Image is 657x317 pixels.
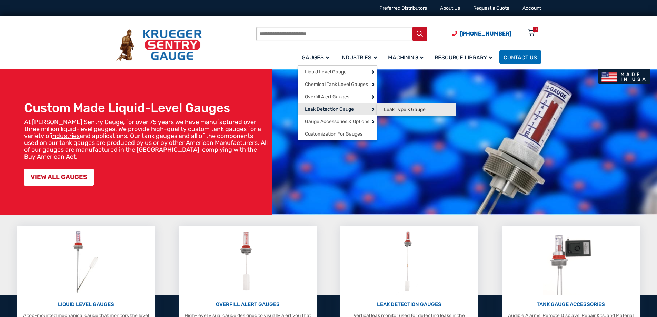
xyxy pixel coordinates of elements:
a: Phone Number (920) 434-8860 [452,29,511,38]
a: Chemical Tank Level Gauges [298,78,377,90]
span: Customization For Gauges [305,131,362,137]
a: Machining [384,49,430,65]
span: Resource Library [435,54,492,61]
p: At [PERSON_NAME] Sentry Gauge, for over 75 years we have manufactured over three million liquid-l... [24,119,269,160]
span: Liquid Level Gauge [305,69,347,75]
a: Preferred Distributors [379,5,427,11]
a: VIEW ALL GAUGES [24,169,94,186]
span: Gauge Accessories & Options [305,119,369,125]
a: Customization For Gauges [298,128,377,140]
a: industries [52,132,80,140]
a: Leak Detection Gauge [298,103,377,115]
a: About Us [440,5,460,11]
img: Overfill Alert Gauges [232,229,263,295]
a: Gauges [298,49,336,65]
a: Gauge Accessories & Options [298,115,377,128]
span: Contact Us [504,54,537,61]
img: Liquid Level Gauges [68,229,104,295]
a: Request a Quote [473,5,509,11]
a: Overfill Alert Gauges [298,90,377,103]
a: Industries [336,49,384,65]
h1: Custom Made Liquid-Level Gauges [24,100,269,115]
a: Contact Us [499,50,541,64]
p: OVERFILL ALERT GAUGES [182,300,313,308]
span: Leak Type K Gauge [384,107,426,113]
span: Gauges [302,54,329,61]
span: [PHONE_NUMBER] [460,30,511,37]
p: LIQUID LEVEL GAUGES [21,300,152,308]
a: Liquid Level Gauge [298,66,377,78]
span: Industries [340,54,377,61]
img: Leak Detection Gauges [396,229,423,295]
span: Overfill Alert Gauges [305,94,349,100]
img: bg_hero_bannerksentry [272,69,657,215]
span: Leak Detection Gauge [305,106,354,112]
a: Resource Library [430,49,499,65]
img: Tank Gauge Accessories [543,229,599,295]
div: 0 [535,27,537,32]
img: Made In USA [598,69,650,84]
p: LEAK DETECTION GAUGES [344,300,475,308]
p: TANK GAUGE ACCESSORIES [505,300,636,308]
img: Krueger Sentry Gauge [116,29,202,61]
a: Account [522,5,541,11]
span: Machining [388,54,424,61]
span: Chemical Tank Level Gauges [305,81,368,88]
a: Leak Type K Gauge [377,103,456,116]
